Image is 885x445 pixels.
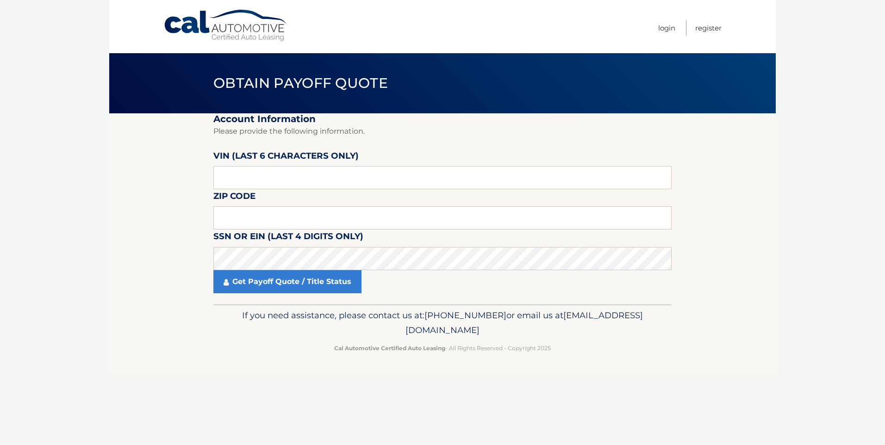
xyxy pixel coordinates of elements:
a: Register [695,20,722,36]
strong: Cal Automotive Certified Auto Leasing [334,345,445,352]
p: Please provide the following information. [213,125,672,138]
a: Cal Automotive [163,9,288,42]
a: Get Payoff Quote / Title Status [213,270,361,293]
p: If you need assistance, please contact us at: or email us at [219,308,666,338]
label: Zip Code [213,189,256,206]
span: Obtain Payoff Quote [213,74,388,92]
a: Login [658,20,675,36]
p: - All Rights Reserved - Copyright 2025 [219,343,666,353]
label: VIN (last 6 characters only) [213,149,359,166]
label: SSN or EIN (last 4 digits only) [213,229,363,247]
span: [PHONE_NUMBER] [424,310,506,321]
h2: Account Information [213,113,672,125]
